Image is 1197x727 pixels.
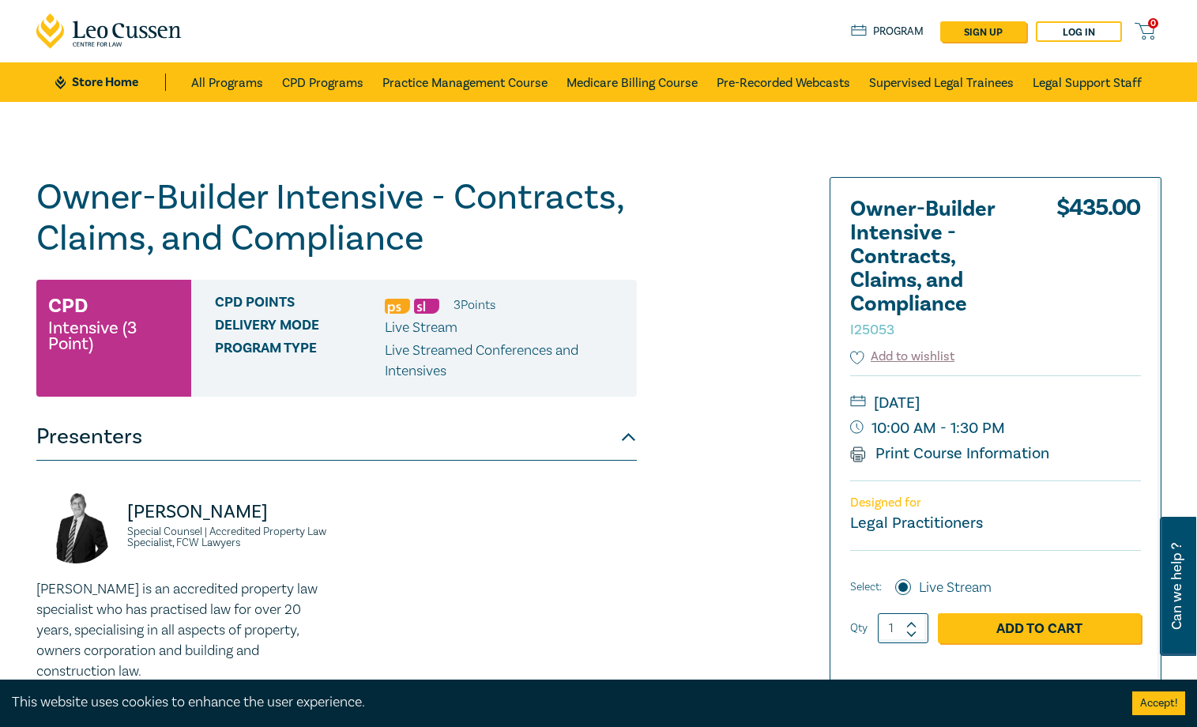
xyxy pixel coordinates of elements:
img: https://s3.ap-southeast-2.amazonaws.com/leo-cussen-store-production-content/Contacts/David%20McKe... [36,484,115,563]
label: Live Stream [919,578,992,598]
p: [PERSON_NAME] is an accredited property law specialist who has practised law for over 20 years, s... [36,579,327,682]
small: Special Counsel | Accredited Property Law Specialist, FCW Lawyers [127,526,327,548]
h1: Owner-Builder Intensive - Contracts, Claims, and Compliance [36,177,637,259]
a: Add to Cart [938,613,1141,643]
button: Add to wishlist [850,348,955,366]
a: Print Course Information [850,443,1050,464]
img: Substantive Law [414,299,439,314]
span: CPD Points [215,295,385,315]
a: Pre-Recorded Webcasts [717,62,850,102]
small: Legal Practitioners [850,513,983,533]
small: Intensive (3 Point) [48,320,179,352]
a: sign up [940,21,1026,42]
a: Legal Support Staff [1033,62,1142,102]
span: Can we help ? [1169,526,1184,646]
p: Live Streamed Conferences and Intensives [385,341,625,382]
label: Qty [850,620,868,637]
span: Program type [215,341,385,382]
img: Professional Skills [385,299,410,314]
small: I25053 [850,321,894,339]
a: Log in [1036,21,1122,42]
p: Designed for [850,495,1141,510]
li: 3 Point s [454,295,495,315]
span: Select: [850,578,882,596]
button: Accept cookies [1132,691,1185,715]
div: This website uses cookies to enhance the user experience. [12,692,1109,713]
button: Presenters [36,413,637,461]
a: Medicare Billing Course [567,62,698,102]
div: $ 435.00 [1056,198,1141,348]
a: All Programs [191,62,263,102]
p: [PERSON_NAME] [127,499,327,525]
small: [DATE] [850,390,1141,416]
h3: CPD [48,292,88,320]
a: CPD Programs [282,62,363,102]
span: 0 [1148,18,1158,28]
span: Live Stream [385,318,457,337]
a: Supervised Legal Trainees [869,62,1014,102]
a: Practice Management Course [382,62,548,102]
a: Program [851,23,924,40]
span: Delivery Mode [215,318,385,338]
h2: Owner-Builder Intensive - Contracts, Claims, and Compliance [850,198,1024,340]
input: 1 [878,613,928,643]
small: 10:00 AM - 1:30 PM [850,416,1141,441]
a: Store Home [55,73,165,91]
